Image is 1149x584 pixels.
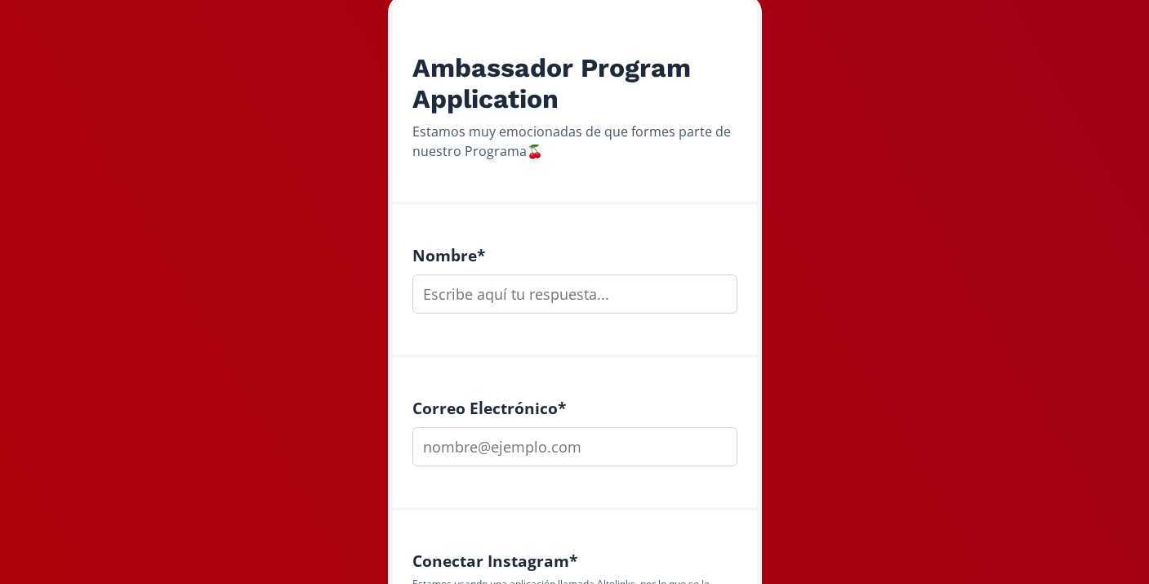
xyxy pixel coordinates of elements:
[412,427,737,466] input: nombre@ejemplo.com
[412,52,737,115] h2: Ambassador Program Application
[412,551,737,570] h4: Conectar Instagram *
[412,246,737,265] h4: Nombre *
[412,274,737,314] input: Escribe aquí tu respuesta...
[412,122,737,161] div: Estamos muy emocionadas de que formes parte de nuestro Programa🍒
[412,399,737,417] h4: Correo Electrónico *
